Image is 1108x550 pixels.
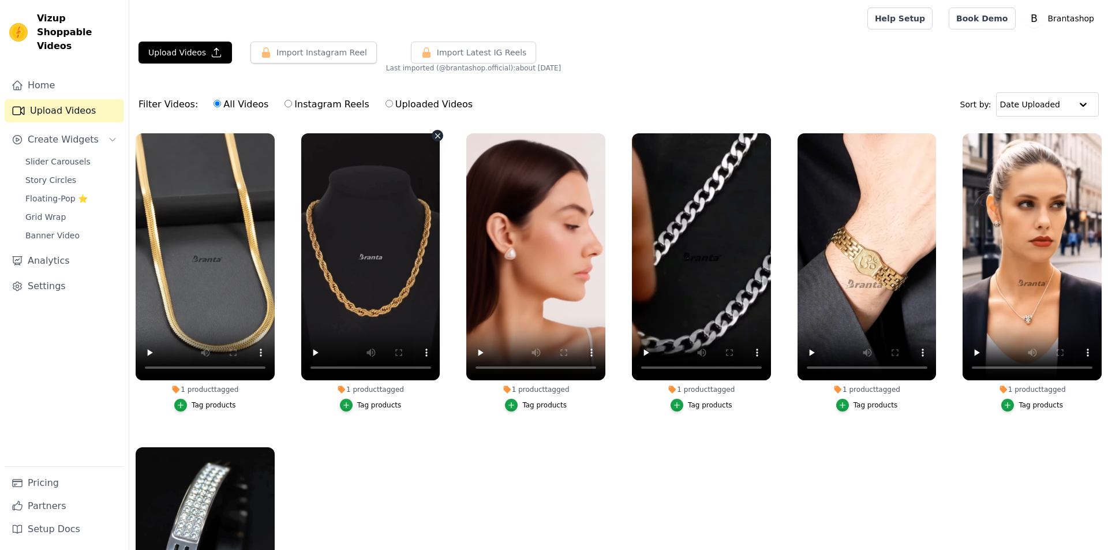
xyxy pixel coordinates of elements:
[385,100,393,107] input: Uploaded Videos
[25,156,91,167] span: Slider Carousels
[5,74,124,97] a: Home
[9,23,28,42] img: Vizup
[18,172,124,188] a: Story Circles
[5,275,124,298] a: Settings
[437,47,527,58] span: Import Latest IG Reels
[411,42,537,63] button: Import Latest IG Reels
[18,154,124,170] a: Slider Carousels
[522,401,567,410] div: Tag products
[250,42,377,63] button: Import Instagram Reel
[505,399,567,411] button: Tag products
[5,472,124,495] a: Pricing
[5,495,124,518] a: Partners
[5,249,124,272] a: Analytics
[5,518,124,541] a: Setup Docs
[357,401,402,410] div: Tag products
[28,133,99,147] span: Create Widgets
[798,385,937,394] div: 1 product tagged
[1043,8,1099,29] p: Brantashop
[284,97,369,112] label: Instagram Reels
[432,130,443,141] button: Video Delete
[285,100,292,107] input: Instagram Reels
[960,92,1099,117] div: Sort by:
[385,97,473,112] label: Uploaded Videos
[688,401,732,410] div: Tag products
[214,100,221,107] input: All Videos
[1001,399,1063,411] button: Tag products
[632,385,771,394] div: 1 product tagged
[5,99,124,122] a: Upload Videos
[1025,8,1099,29] button: B Brantashop
[37,12,119,53] span: Vizup Shoppable Videos
[138,91,479,118] div: Filter Videos:
[949,8,1015,29] a: Book Demo
[340,399,402,411] button: Tag products
[25,211,66,223] span: Grid Wrap
[466,385,605,394] div: 1 product tagged
[174,399,236,411] button: Tag products
[963,385,1102,394] div: 1 product tagged
[138,42,232,63] button: Upload Videos
[213,97,269,112] label: All Videos
[18,209,124,225] a: Grid Wrap
[836,399,898,411] button: Tag products
[1031,13,1038,24] text: B
[1019,401,1063,410] div: Tag products
[5,128,124,151] button: Create Widgets
[25,193,88,204] span: Floating-Pop ⭐
[854,401,898,410] div: Tag products
[18,190,124,207] a: Floating-Pop ⭐
[25,174,76,186] span: Story Circles
[136,385,275,394] div: 1 product tagged
[18,227,124,244] a: Banner Video
[671,399,732,411] button: Tag products
[301,385,440,394] div: 1 product tagged
[386,63,561,73] span: Last imported (@ brantashop.official ): about [DATE]
[25,230,80,241] span: Banner Video
[192,401,236,410] div: Tag products
[867,8,933,29] a: Help Setup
